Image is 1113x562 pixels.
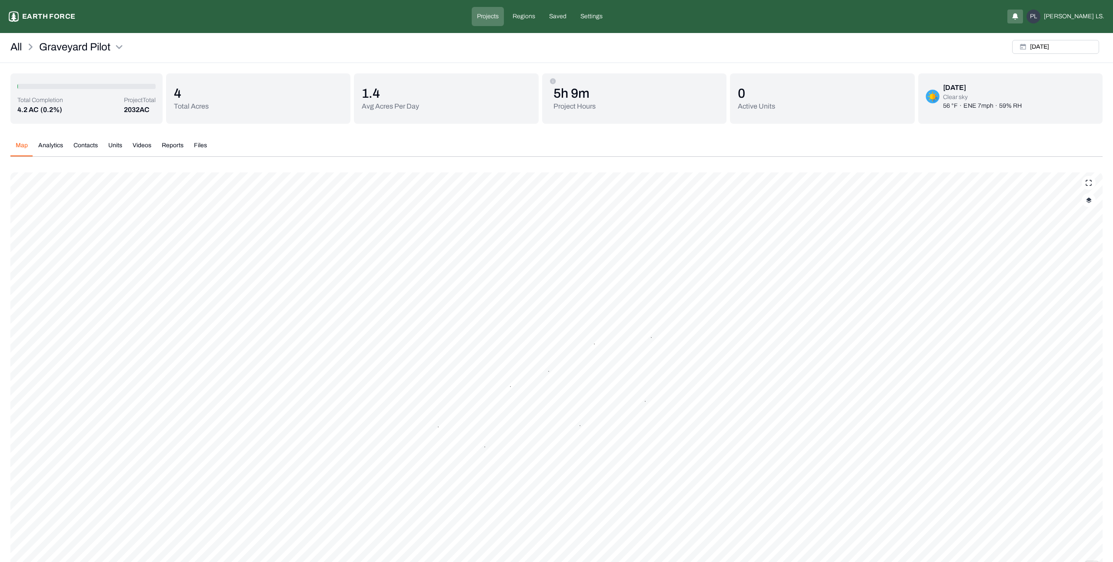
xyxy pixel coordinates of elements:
button: 8 [510,386,511,387]
p: (0.2%) [40,105,62,115]
button: 6 [548,371,549,372]
p: Regions [513,12,535,21]
button: [DATE] [1012,40,1099,54]
p: Projects [477,12,499,21]
p: Settings [580,12,603,21]
button: Videos [127,141,157,156]
p: Avg Acres Per Day [362,101,419,112]
p: Project Total [124,96,156,105]
p: 0 [738,86,775,101]
p: · [995,102,997,110]
img: layerIcon [1086,197,1092,203]
p: 4 [174,86,209,101]
button: 10 [594,344,595,344]
button: Units [103,141,127,156]
p: 5h 9m [553,86,596,101]
p: Active Units [738,101,775,112]
button: 5 [580,425,580,426]
p: 1.4 [362,86,419,101]
p: Earth force [22,11,75,22]
p: 4.2 AC [17,105,39,115]
p: 56 °F [943,102,958,110]
button: Map [10,141,33,156]
div: [DATE] [943,83,1022,93]
p: · [960,102,962,110]
button: 4.2 AC(0.2%) [17,105,63,115]
p: Project Hours [553,101,596,112]
button: Contacts [68,141,103,156]
p: ENE 7mph [963,102,993,110]
p: 2032 AC [124,105,156,115]
button: 13 [438,426,439,427]
a: Settings [575,7,608,26]
button: Analytics [33,141,68,156]
img: earthforce-logo-white-uG4MPadI.svg [9,11,19,22]
span: LS. [1096,12,1104,21]
a: All [10,40,22,54]
button: Reports [157,141,189,156]
p: Total Completion [17,96,63,105]
a: Projects [472,7,504,26]
button: PL[PERSON_NAME]LS. [1026,10,1104,23]
p: Clear sky [943,93,1022,102]
p: Saved [549,12,566,21]
button: Files [189,141,212,156]
p: 59% RH [999,102,1022,110]
a: Saved [544,7,572,26]
span: [PERSON_NAME] [1044,12,1094,21]
p: Graveyard Pilot [39,40,110,54]
p: Total Acres [174,101,209,112]
div: PL [1026,10,1040,23]
img: clear-sky-DDUEQLQN.png [926,89,940,103]
button: 9 [484,446,485,447]
a: Regions [507,7,540,26]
